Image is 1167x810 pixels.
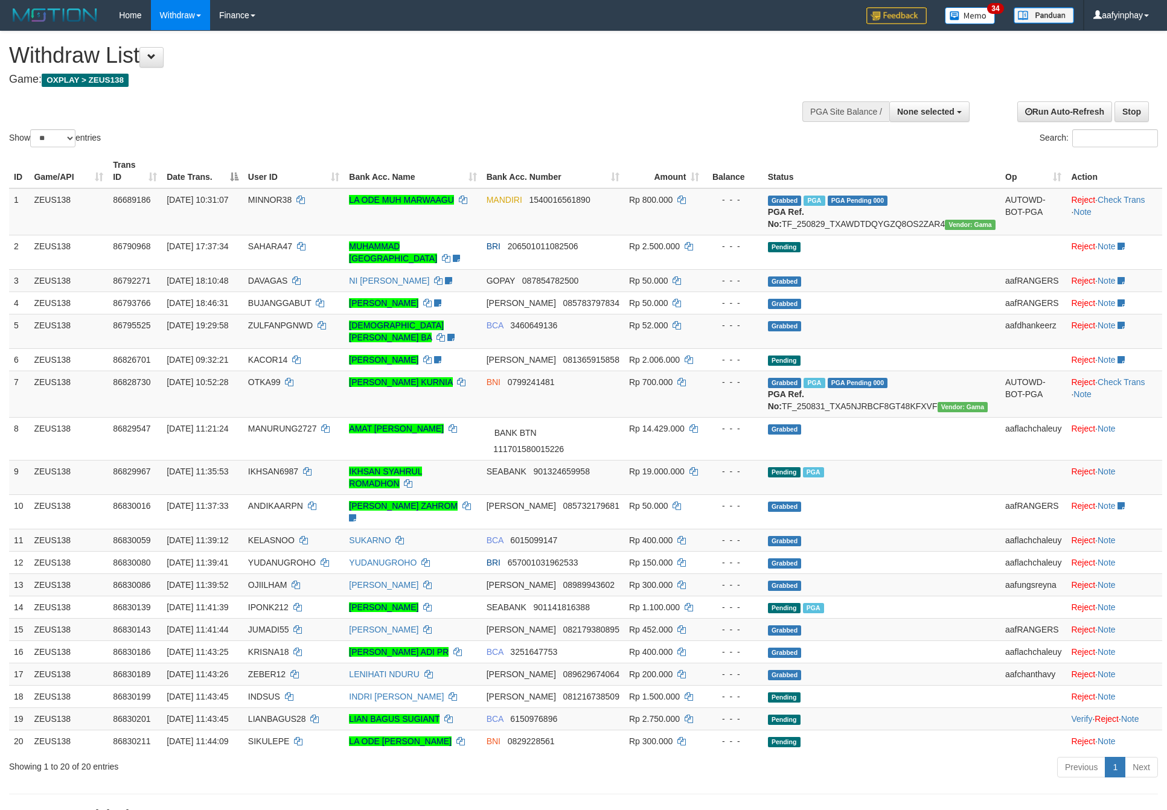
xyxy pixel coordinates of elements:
[945,7,996,24] img: Button%20Memo.svg
[113,195,150,205] span: 86689186
[1071,535,1095,545] a: Reject
[349,195,453,205] a: LA ODE MUH MARWAAGU
[349,669,419,679] a: LENIHATI NDURU
[113,355,150,365] span: 86826701
[9,43,766,68] h1: Withdraw List
[709,579,758,591] div: - - -
[1098,377,1145,387] a: Check Trans
[1071,736,1095,746] a: Reject
[113,424,150,433] span: 86829547
[9,640,29,663] td: 16
[9,529,29,551] td: 11
[1071,377,1095,387] a: Reject
[1098,535,1116,545] a: Note
[29,494,108,529] td: ZEUS138
[629,558,673,567] span: Rp 150.000
[1125,757,1158,777] a: Next
[522,276,578,285] span: Copy 087854782500 to clipboard
[487,298,556,308] span: [PERSON_NAME]
[889,101,970,122] button: None selected
[1098,625,1116,634] a: Note
[113,558,150,567] span: 86830080
[1071,276,1095,285] a: Reject
[629,320,668,330] span: Rp 52.000
[482,154,624,188] th: Bank Acc. Number: activate to sort column ascending
[1071,647,1095,657] a: Reject
[487,320,504,330] span: BCA
[349,558,417,567] a: YUDANUGROHO
[248,320,313,330] span: ZULFANPGNWD
[508,377,555,387] span: Copy 0799241481 to clipboard
[563,625,619,634] span: Copy 082179380895 to clipboard
[29,529,108,551] td: ZEUS138
[167,241,228,251] span: [DATE] 17:37:34
[113,467,150,476] span: 86829967
[1000,618,1066,640] td: aafRANGERS
[510,647,557,657] span: Copy 3251647753 to clipboard
[248,355,287,365] span: KACOR14
[709,376,758,388] div: - - -
[1098,320,1116,330] a: Note
[248,377,281,387] span: OTKA99
[1071,298,1095,308] a: Reject
[487,602,526,612] span: SEABANK
[709,646,758,658] div: - - -
[1040,129,1158,147] label: Search:
[487,377,500,387] span: BNI
[1098,195,1145,205] a: Check Trans
[349,736,452,746] a: LA ODE [PERSON_NAME]
[349,467,422,488] a: IKHSAN SYAHRUL ROMADHON
[709,240,758,252] div: - - -
[629,298,668,308] span: Rp 50.000
[1121,714,1139,724] a: Note
[1066,371,1162,417] td: · ·
[248,241,292,251] span: SAHARA47
[113,580,150,590] span: 86830086
[1098,736,1116,746] a: Note
[349,501,458,511] a: [PERSON_NAME] ZAHROM
[349,298,418,308] a: [PERSON_NAME]
[1071,669,1095,679] a: Reject
[349,276,429,285] a: NI [PERSON_NAME]
[1071,320,1095,330] a: Reject
[1098,647,1116,657] a: Note
[29,188,108,235] td: ZEUS138
[167,276,228,285] span: [DATE] 18:10:48
[29,460,108,494] td: ZEUS138
[828,378,888,388] span: PGA Pending
[768,603,801,613] span: Pending
[248,276,288,285] span: DAVAGAS
[1095,714,1119,724] a: Reject
[1071,602,1095,612] a: Reject
[1098,602,1116,612] a: Note
[1066,551,1162,573] td: ·
[29,640,108,663] td: ZEUS138
[629,625,673,634] span: Rp 452.000
[768,299,802,309] span: Grabbed
[167,320,228,330] span: [DATE] 19:29:58
[113,377,150,387] span: 86828730
[9,292,29,314] td: 4
[1073,389,1092,399] a: Note
[1066,640,1162,663] td: ·
[167,467,228,476] span: [DATE] 11:35:53
[804,196,825,206] span: Marked by aafkaynarin
[709,500,758,512] div: - - -
[1000,371,1066,417] td: AUTOWD-BOT-PGA
[29,292,108,314] td: ZEUS138
[248,424,317,433] span: MANURUNG2727
[533,467,589,476] span: Copy 901324659958 to clipboard
[1071,467,1095,476] a: Reject
[1000,640,1066,663] td: aaflachchaleuy
[29,618,108,640] td: ZEUS138
[29,235,108,269] td: ZEUS138
[533,602,589,612] span: Copy 901141816388 to clipboard
[167,355,228,365] span: [DATE] 09:32:21
[629,580,673,590] span: Rp 300.000
[768,196,802,206] span: Grabbed
[29,269,108,292] td: ZEUS138
[1071,241,1095,251] a: Reject
[1000,292,1066,314] td: aafRANGERS
[1066,494,1162,529] td: ·
[9,129,101,147] label: Show entries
